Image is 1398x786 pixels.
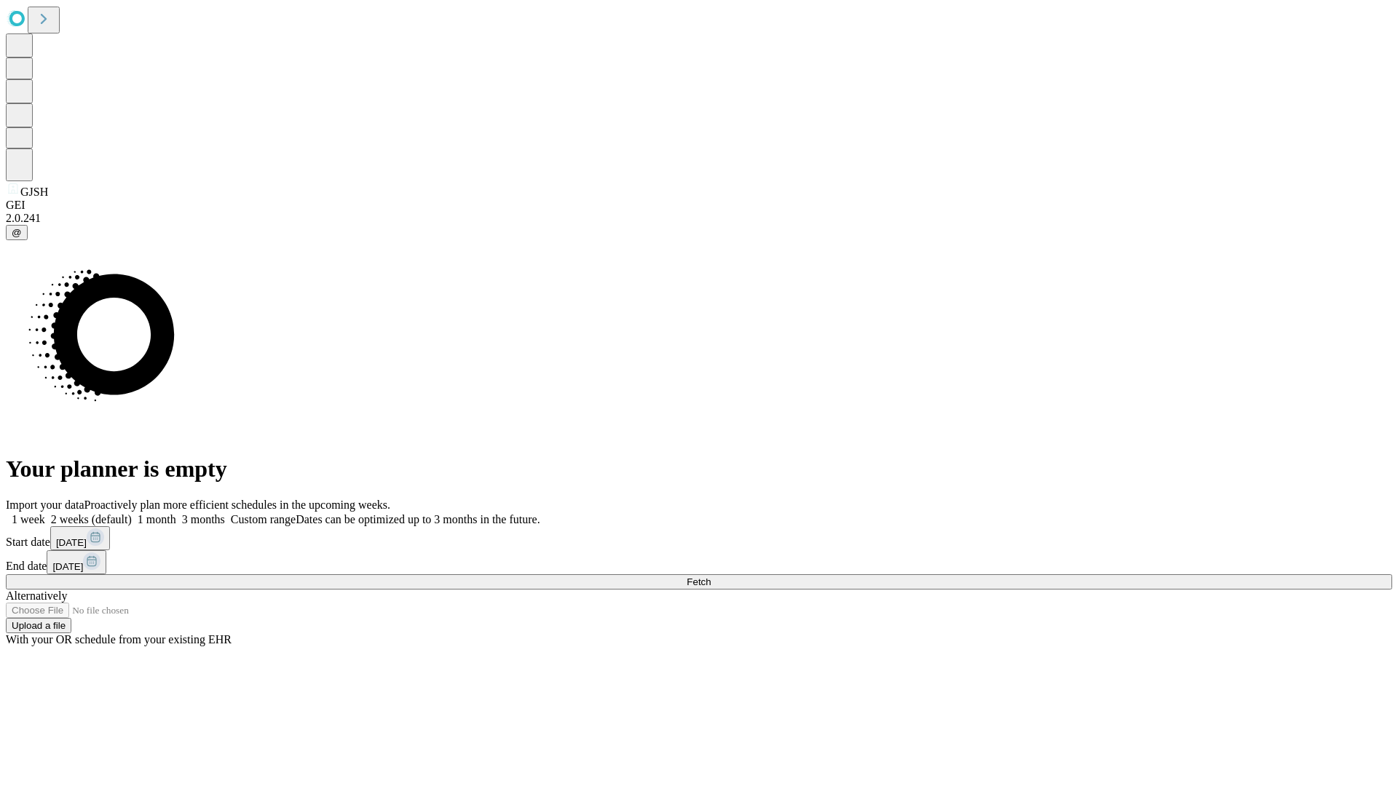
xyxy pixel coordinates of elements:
span: Fetch [687,576,711,587]
span: Alternatively [6,589,67,602]
span: [DATE] [56,537,87,548]
span: [DATE] [52,561,83,572]
h1: Your planner is empty [6,456,1392,483]
button: [DATE] [50,526,110,550]
span: Custom range [231,513,296,525]
span: Import your data [6,499,84,511]
div: End date [6,550,1392,574]
button: Fetch [6,574,1392,589]
span: 3 months [182,513,225,525]
div: Start date [6,526,1392,550]
span: 1 month [138,513,176,525]
button: Upload a file [6,618,71,633]
button: @ [6,225,28,240]
span: 2 weeks (default) [51,513,132,525]
span: GJSH [20,186,48,198]
span: Dates can be optimized up to 3 months in the future. [296,513,540,525]
span: With your OR schedule from your existing EHR [6,633,232,646]
span: Proactively plan more efficient schedules in the upcoming weeks. [84,499,390,511]
span: 1 week [12,513,45,525]
div: GEI [6,199,1392,212]
button: [DATE] [47,550,106,574]
span: @ [12,227,22,238]
div: 2.0.241 [6,212,1392,225]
